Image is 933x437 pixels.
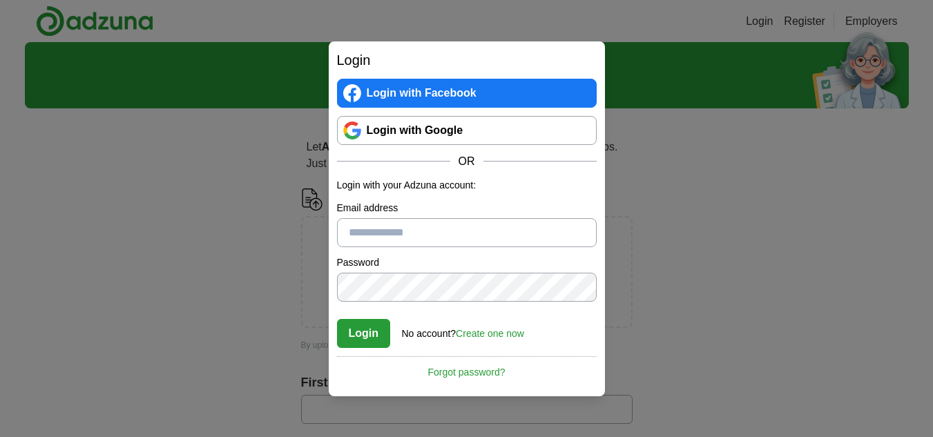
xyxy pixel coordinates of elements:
div: No account? [402,318,524,341]
label: Email address [337,201,597,215]
a: Create one now [456,328,524,339]
h2: Login [337,50,597,70]
span: OR [450,153,483,170]
p: Login with your Adzuna account: [337,178,597,193]
a: Login with Facebook [337,79,597,108]
a: Login with Google [337,116,597,145]
button: Login [337,319,391,348]
a: Forgot password? [337,356,597,380]
label: Password [337,255,597,270]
